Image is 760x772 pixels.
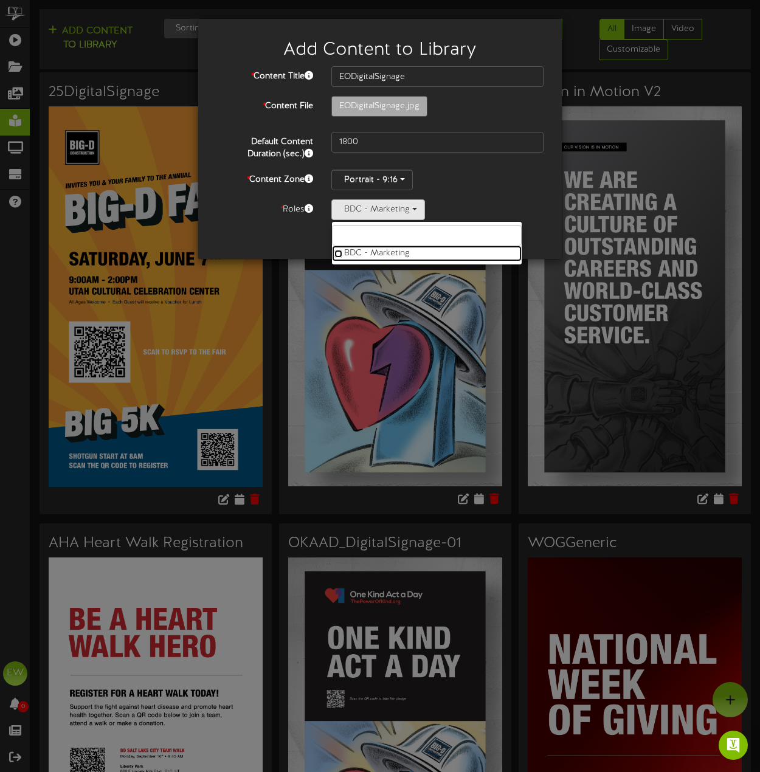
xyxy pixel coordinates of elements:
[207,96,322,112] label: Content File
[331,66,544,87] input: Content Title
[207,199,322,216] div: Roles
[719,731,748,760] div: Open Intercom Messenger
[331,221,522,265] ul: BDC - Marketing
[332,246,522,261] label: BDC - Marketing
[331,170,413,190] button: Portrait - 9:16
[207,132,322,160] label: Default Content Duration (sec.)
[331,199,425,220] button: BDC - Marketing
[207,170,322,186] label: Content Zone
[207,66,322,83] label: Content Title
[216,40,544,60] h2: Add Content to Library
